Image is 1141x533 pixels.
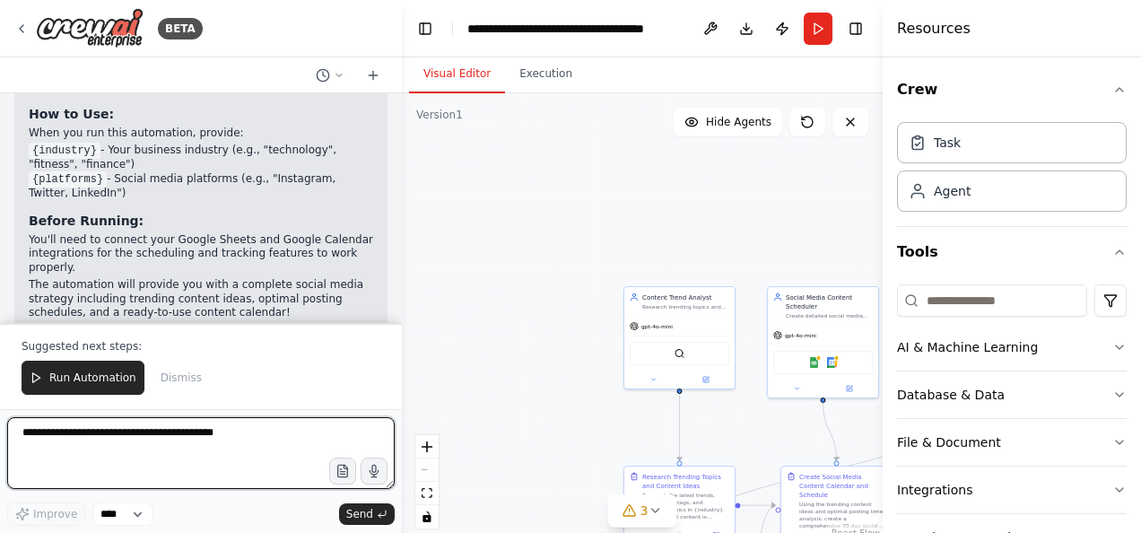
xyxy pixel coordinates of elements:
[809,357,820,368] img: Google Sheets
[786,293,873,310] div: Social Media Content Scheduler
[22,361,144,395] button: Run Automation
[608,494,677,528] button: 3
[415,482,439,505] button: fit view
[161,371,202,385] span: Dismiss
[897,433,1001,451] div: File & Document
[29,143,100,159] code: {industry}
[799,472,886,499] div: Create Social Media Content Calendar and Schedule
[897,481,972,499] div: Integrations
[897,386,1005,404] div: Database & Data
[49,371,136,385] span: Run Automation
[897,324,1127,371] button: AI & Machine Learning
[640,502,649,520] span: 3
[329,458,356,485] button: Upload files
[819,403,841,461] g: Edge from d46b0b1e-4e01-4ea3-a6a0-7c88ce6bf836 to 67481597-7e65-4277-b457-222febc1704d
[33,507,77,521] span: Improve
[29,144,373,172] li: - Your business industry (e.g., "technology", "fitness", "finance")
[29,171,107,188] code: {platforms}
[934,182,971,200] div: Agent
[158,18,203,39] div: BETA
[29,127,373,141] p: When you run this automation, provide:
[29,233,373,275] p: You'll need to connect your Google Sheets and Google Calendar integrations for the scheduling and...
[415,435,439,459] button: zoom in
[681,374,732,385] button: Open in side panel
[897,371,1127,418] button: Database & Data
[934,134,961,152] div: Task
[7,502,85,526] button: Improve
[897,467,1127,513] button: Integrations
[413,16,438,41] button: Hide left sidebar
[785,332,816,339] span: gpt-4o-mini
[415,435,439,529] div: React Flow controls
[415,505,439,529] button: toggle interactivity
[152,361,211,395] button: Dismiss
[339,503,395,525] button: Send
[361,458,388,485] button: Click to speak your automation idea
[642,472,729,490] div: Research Trending Topics and Content Ideas
[642,303,729,310] div: Research trending topics and hashtags in {industry} to generate creative and engaging social medi...
[675,394,684,461] g: Edge from 4ffc05fd-b327-4985-9b53-c71febbe4ae8 to 64aca0ad-3fd4-4f4e-9128-d2ecb065e11b
[897,18,971,39] h4: Resources
[29,107,114,121] strong: How to Use:
[505,56,587,93] button: Execution
[767,286,879,398] div: Social Media Content SchedulerCreate detailed social media posting schedules for {platforms}, cra...
[641,323,673,330] span: gpt-4o-mini
[416,108,463,122] div: Version 1
[799,501,886,529] div: Using the trending content ideas and optimal posting times analysis, create a comprehensive 30-da...
[22,339,380,354] p: Suggested next steps:
[897,115,1127,226] div: Crew
[36,8,144,48] img: Logo
[642,492,729,520] div: Research the latest trends, popular hashtags, and emerging topics in {industry}. Analyze what con...
[29,172,373,201] li: - Social media platforms (e.g., "Instagram, Twitter, LinkedIn")
[29,214,144,228] strong: Before Running:
[827,357,838,368] img: Google Calendar
[843,16,868,41] button: Hide right sidebar
[786,312,873,319] div: Create detailed social media posting schedules for {platforms}, craft platform-specific content v...
[897,227,1127,277] button: Tools
[897,419,1127,466] button: File & Document
[706,115,771,129] span: Hide Agents
[674,108,782,136] button: Hide Agents
[467,20,669,38] nav: breadcrumb
[897,338,1038,356] div: AI & Machine Learning
[359,65,388,86] button: Start a new chat
[824,383,875,394] button: Open in side panel
[897,65,1127,115] button: Crew
[29,278,373,320] p: The automation will provide you with a complete social media strategy including trending content ...
[675,348,685,359] img: SerperDevTool
[741,501,776,510] g: Edge from 64aca0ad-3fd4-4f4e-9128-d2ecb065e11b to 67481597-7e65-4277-b457-222febc1704d
[642,293,729,301] div: Content Trend Analyst
[309,65,352,86] button: Switch to previous chat
[409,56,505,93] button: Visual Editor
[623,286,736,389] div: Content Trend AnalystResearch trending topics and hashtags in {industry} to generate creative and...
[346,507,373,521] span: Send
